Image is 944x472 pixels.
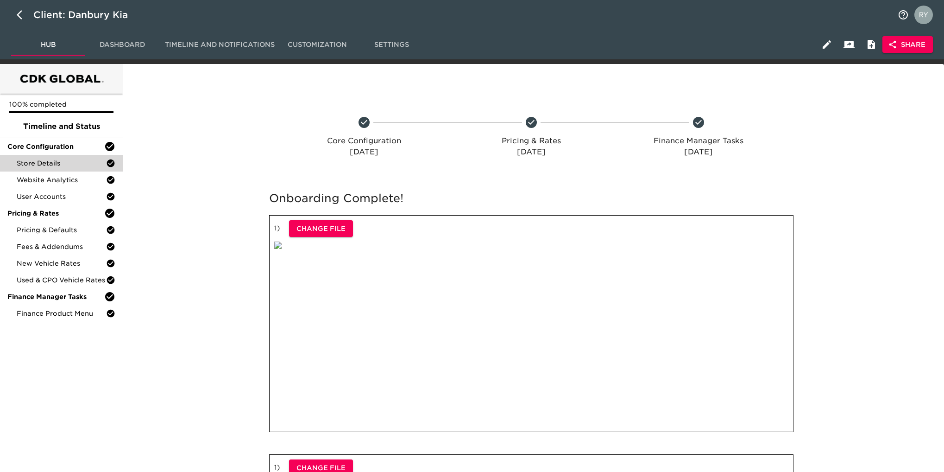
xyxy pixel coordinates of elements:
p: Pricing & Rates [451,135,611,147]
span: New Vehicle Rates [17,259,106,268]
img: qkibX1zbU72zw90W6Gan%2FTemplates%2FRjS7uaFIXtg43HUzxvoG%2F5032e6d8-b7fd-493e-871b-cf634c9dfc87.png [274,242,282,249]
span: Customization [286,39,349,51]
span: Store Details [17,159,106,168]
span: Timeline and Notifications [165,39,275,51]
button: Change File [289,220,353,237]
span: Used & CPO Vehicle Rates [17,275,106,285]
p: [DATE] [284,147,444,158]
span: Core Configuration [7,142,104,151]
span: Dashboard [91,39,154,51]
span: Change File [296,223,346,235]
span: Hub [17,39,80,51]
span: Settings [360,39,423,51]
span: Finance Product Menu [17,309,106,318]
span: Pricing & Rates [7,209,104,218]
span: Website Analytics [17,175,106,185]
p: [DATE] [619,147,779,158]
button: notifications [892,4,914,26]
p: Finance Manager Tasks [619,135,779,147]
button: Share [882,36,933,53]
p: [DATE] [451,147,611,158]
div: Client: Danbury Kia [33,7,141,22]
span: Finance Manager Tasks [7,292,104,301]
h5: Onboarding Complete! [269,191,793,206]
div: 1 ) [269,215,793,433]
span: Pricing & Defaults [17,225,106,235]
button: Client View [838,33,860,56]
img: Profile [914,6,933,24]
span: Timeline and Status [7,121,115,132]
span: Share [890,39,925,51]
button: Edit Hub [816,33,838,56]
span: Fees & Addendums [17,242,106,251]
button: Internal Notes and Comments [860,33,882,56]
p: 100% completed [9,100,113,109]
p: Core Configuration [284,135,444,147]
span: User Accounts [17,192,106,201]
